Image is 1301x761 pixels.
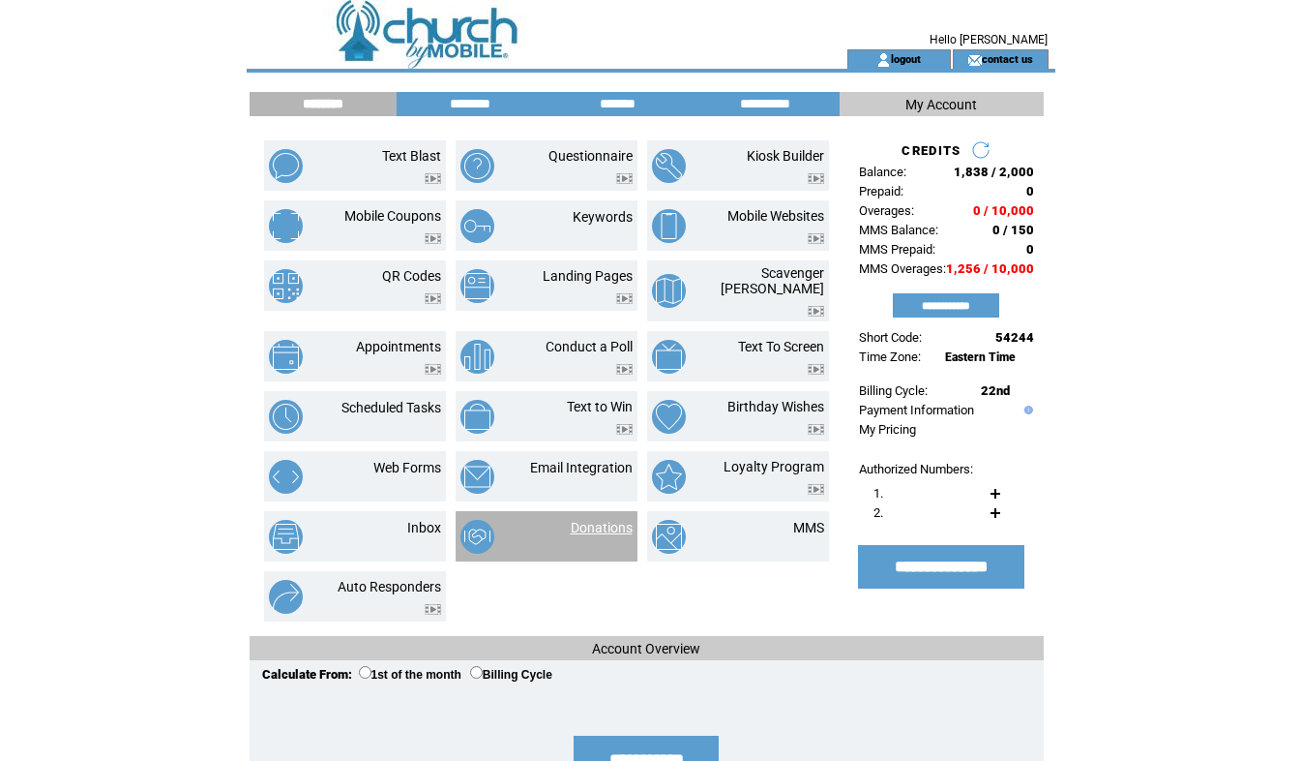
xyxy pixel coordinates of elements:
input: 1st of the month [359,666,371,679]
a: Scheduled Tasks [341,400,441,415]
img: scheduled-tasks.png [269,400,303,434]
span: Authorized Numbers: [859,462,973,476]
span: Account Overview [592,641,700,656]
img: birthday-wishes.png [652,400,686,434]
a: Appointments [356,339,441,354]
img: qr-codes.png [269,269,303,303]
span: Overages: [859,203,914,218]
img: mms.png [652,520,686,554]
a: Landing Pages [543,268,633,284]
span: 1. [873,486,883,501]
span: My Account [905,97,977,112]
a: Inbox [407,520,441,535]
img: text-blast.png [269,149,303,183]
a: Text Blast [382,148,441,164]
img: mobile-coupons.png [269,209,303,243]
span: 2. [873,505,883,520]
a: Conduct a Poll [546,339,633,354]
a: Keywords [573,209,633,225]
img: kiosk-builder.png [652,149,686,183]
input: Billing Cycle [470,666,483,679]
span: Prepaid: [859,184,903,198]
span: MMS Overages: [859,261,946,276]
span: MMS Balance: [859,223,938,237]
a: Loyalty Program [724,459,824,474]
img: video.png [425,173,441,184]
img: video.png [425,604,441,615]
span: 1,838 / 2,000 [954,165,1034,179]
img: text-to-win.png [460,400,494,434]
span: Billing Cycle: [859,383,928,398]
span: 22nd [981,383,1010,398]
img: video.png [425,293,441,304]
a: Payment Information [859,403,974,417]
span: 0 / 150 [992,223,1034,237]
img: video.png [616,173,633,184]
img: video.png [425,233,441,244]
span: MMS Prepaid: [859,242,935,257]
span: 0 [1026,184,1034,198]
span: 54244 [995,330,1034,345]
a: Scavenger [PERSON_NAME] [721,265,824,296]
a: Mobile Coupons [344,208,441,224]
img: auto-responders.png [269,580,303,614]
img: video.png [808,173,824,184]
img: video.png [425,364,441,375]
img: questionnaire.png [460,149,494,183]
a: Birthday Wishes [727,399,824,414]
img: video.png [808,233,824,244]
img: text-to-screen.png [652,340,686,374]
img: loyalty-program.png [652,460,686,494]
img: video.png [808,364,824,375]
img: web-forms.png [269,460,303,494]
a: contact us [982,52,1033,65]
span: Eastern Time [945,350,1016,364]
img: email-integration.png [460,460,494,494]
img: account_icon.gif [876,52,891,68]
a: Text to Win [567,399,633,414]
img: contact_us_icon.gif [967,52,982,68]
img: video.png [808,424,824,435]
span: Calculate From: [262,667,352,682]
span: 1,256 / 10,000 [946,261,1034,276]
a: Auto Responders [338,579,441,594]
label: Billing Cycle [470,668,552,682]
span: Hello [PERSON_NAME] [930,33,1048,46]
label: 1st of the month [359,668,461,682]
img: appointments.png [269,340,303,374]
img: inbox.png [269,520,303,554]
a: QR Codes [382,268,441,284]
img: keywords.png [460,209,494,243]
img: video.png [808,306,824,317]
img: video.png [616,293,633,304]
span: Time Zone: [859,350,921,364]
a: Email Integration [530,460,633,475]
a: logout [891,52,921,65]
span: 0 [1026,242,1034,257]
img: donations.png [460,520,494,554]
a: Text To Screen [738,339,824,354]
a: MMS [793,520,824,535]
a: Donations [571,520,633,535]
a: Kiosk Builder [747,148,824,164]
img: video.png [808,484,824,495]
img: scavenger-hunt.png [652,274,686,308]
span: 0 / 10,000 [973,203,1034,218]
a: My Pricing [859,422,916,437]
img: video.png [616,364,633,375]
span: CREDITS [902,143,961,158]
img: help.gif [1020,406,1033,414]
a: Mobile Websites [727,208,824,224]
img: landing-pages.png [460,269,494,303]
span: Balance: [859,165,906,179]
img: conduct-a-poll.png [460,340,494,374]
img: video.png [616,424,633,435]
a: Web Forms [373,460,441,475]
span: Short Code: [859,330,922,345]
img: mobile-websites.png [652,209,686,243]
a: Questionnaire [548,148,633,164]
